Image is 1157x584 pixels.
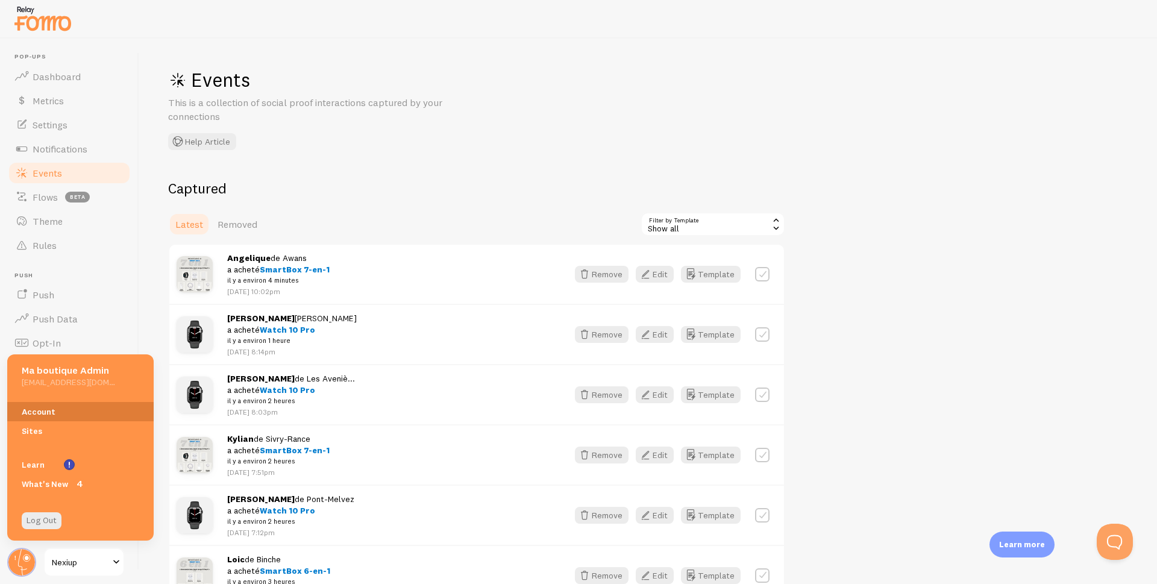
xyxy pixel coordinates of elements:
button: Edit [636,567,674,584]
span: Push Data [33,313,78,325]
span: de Sivry-Rance a acheté [227,433,330,467]
h5: [EMAIL_ADDRESS][DOMAIN_NAME] [22,377,115,388]
p: [DATE] 8:14pm [227,347,357,357]
a: Dashboard [7,64,131,89]
a: Metrics [7,89,131,113]
p: Learn more [999,539,1045,550]
a: Account [7,402,154,421]
a: Theme [7,209,131,233]
strong: Loic [227,554,245,565]
img: Montre_13_small.jpg [177,497,213,533]
button: Remove [575,567,629,584]
button: Template [681,447,741,463]
a: Edit [636,447,681,463]
span: Flows [33,191,58,203]
button: Template [681,266,741,283]
a: Nexiup [43,548,125,577]
span: SmartBox 6-en-1 [260,565,330,576]
a: Removed [210,212,265,236]
a: Learn [7,455,154,474]
button: Edit [636,447,674,463]
small: il y a environ 1 heure [227,335,357,346]
button: Template [681,567,741,584]
button: Template [681,326,741,343]
span: Latest [175,218,203,230]
img: Montre_13_small.jpg [177,316,213,353]
span: SmartBox 7-en-1 [260,264,330,275]
button: Remove [575,326,629,343]
a: Rules [7,233,131,257]
a: Edit [636,386,681,403]
button: Edit [636,326,674,343]
img: fomo-relay-logo-orange.svg [13,3,73,34]
span: Push [33,289,54,301]
button: Remove [575,447,629,463]
span: Notifications [33,143,87,155]
a: Opt-In [7,331,131,355]
span: Opt-In [33,337,61,349]
strong: [PERSON_NAME] [227,373,295,384]
span: Rules [33,239,57,251]
div: Learn more [989,532,1055,557]
small: il y a environ 2 heures [227,395,355,406]
a: Edit [636,567,681,584]
strong: [PERSON_NAME] [227,494,295,504]
h2: Captured [168,179,785,198]
p: [DATE] 10:02pm [227,286,330,297]
a: Log Out [22,512,61,529]
span: de Awans a acheté [227,253,330,286]
span: Events [33,167,62,179]
span: beta [65,192,90,203]
a: Sites [7,421,154,441]
button: Remove [575,507,629,524]
span: Theme [33,215,63,227]
span: Watch 10 Pro [260,505,315,516]
small: il y a environ 4 minutes [227,275,330,286]
button: Remove [575,386,629,403]
span: Push [14,272,131,280]
span: Dashboard [33,71,81,83]
a: Settings [7,113,131,137]
small: il y a environ 2 heures [227,516,354,527]
span: Removed [218,218,257,230]
a: Push Data [7,307,131,331]
h5: Ma boutique Admin [22,364,115,377]
div: Show all [641,212,785,236]
span: Settings [33,119,67,131]
button: Edit [636,507,674,524]
svg: <p>Watch New Feature Tutorials!</p> [64,459,75,470]
img: BoxIphone_Prod_09_small.jpg [177,256,213,292]
span: Watch 10 Pro [260,385,315,395]
a: Edit [636,507,681,524]
span: [PERSON_NAME] a acheté [227,313,357,347]
p: [DATE] 8:03pm [227,407,355,417]
span: 4 [74,478,86,490]
span: Watch 10 Pro [260,324,315,335]
strong: Kylian [227,433,254,444]
span: de Les Aveniè... a acheté [227,373,355,407]
a: Push [7,283,131,307]
p: This is a collection of social proof interactions captured by your connections [168,96,457,124]
a: Notifications [7,137,131,161]
span: de Pont-Melvez a acheté [227,494,354,527]
strong: [PERSON_NAME] [227,313,295,324]
span: Metrics [33,95,64,107]
strong: Angelique [227,253,271,263]
button: Remove [575,266,629,283]
p: [DATE] 7:51pm [227,467,330,477]
a: Edit [636,266,681,283]
span: Nexiup [52,555,109,570]
a: What's New [7,474,154,494]
a: Flows beta [7,185,131,209]
button: Template [681,507,741,524]
button: Edit [636,266,674,283]
iframe: Help Scout Beacon - Open [1097,524,1133,560]
button: Help Article [168,133,236,150]
button: Template [681,386,741,403]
